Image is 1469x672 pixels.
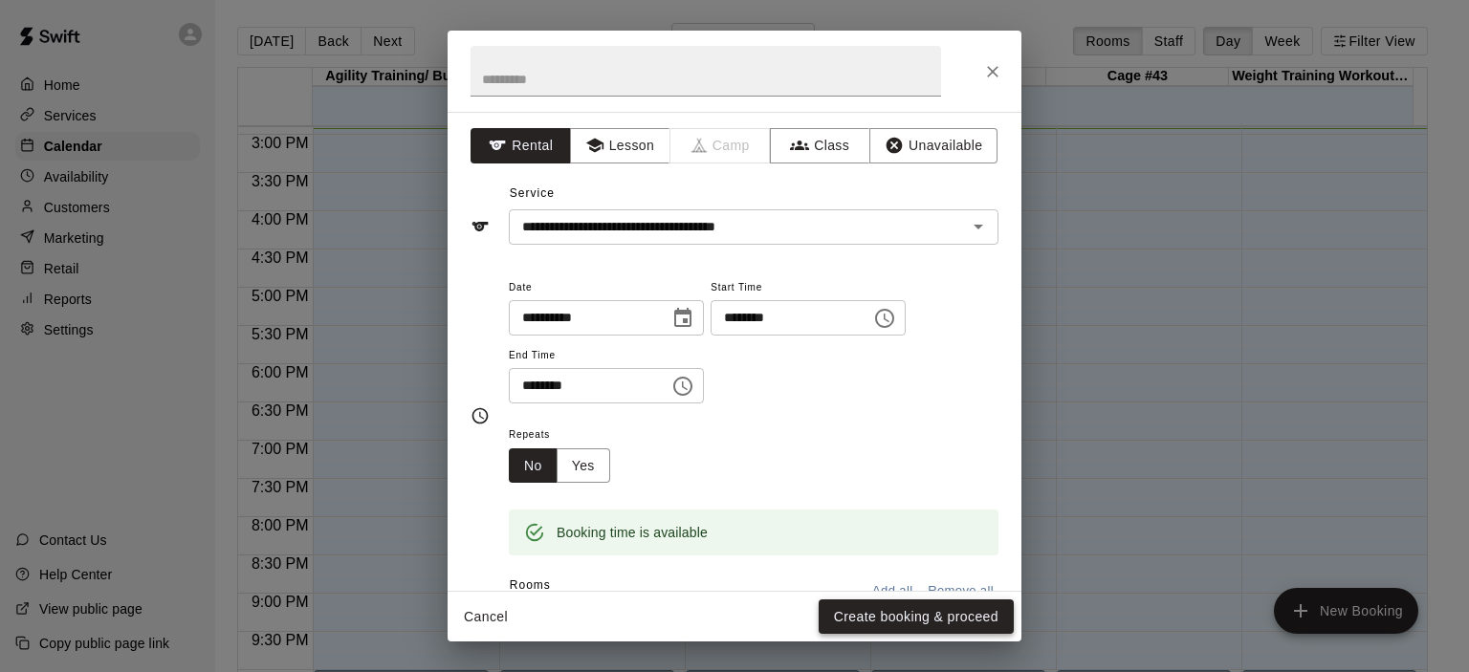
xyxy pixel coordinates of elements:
[471,406,490,425] svg: Timing
[664,299,702,337] button: Choose date, selected date is Oct 9, 2025
[923,576,998,606] button: Remove all
[711,275,906,301] span: Start Time
[770,128,870,163] button: Class
[670,128,771,163] span: Camps can only be created in the Services page
[509,448,558,484] button: No
[510,578,551,592] span: Rooms
[509,343,704,369] span: End Time
[869,128,998,163] button: Unavailable
[509,448,610,484] div: outlined button group
[976,54,1010,89] button: Close
[965,213,992,240] button: Open
[819,599,1014,635] button: Create booking & proceed
[862,576,923,606] button: Add all
[557,515,708,550] div: Booking time is available
[455,599,516,635] button: Cancel
[570,128,670,163] button: Lesson
[866,299,904,337] button: Choose time, selected time is 4:30 PM
[557,448,610,484] button: Yes
[509,275,704,301] span: Date
[471,217,490,236] svg: Service
[471,128,571,163] button: Rental
[510,186,555,200] span: Service
[664,367,702,405] button: Choose time, selected time is 8:30 PM
[509,423,625,448] span: Repeats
